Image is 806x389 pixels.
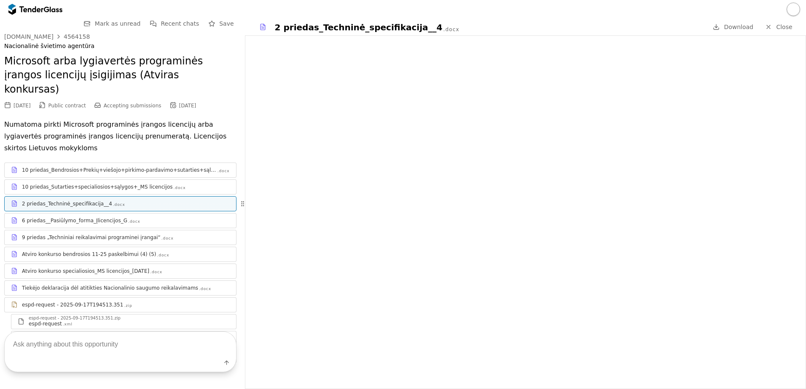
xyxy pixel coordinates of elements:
[22,217,127,224] div: 6 priedas__Pasiūlymo_forma_Įlicencijos_G
[81,19,143,29] button: Mark as unread
[4,264,236,279] a: Atviro konkurso specialiosios_MS licencijos_[DATE].docx
[219,20,234,27] span: Save
[22,301,123,308] div: espd-request - 2025-09-17T194513.351
[4,297,236,312] a: espd-request - 2025-09-17T194513.351.zip
[199,286,211,292] div: .docx
[174,185,186,191] div: .docx
[4,43,236,50] div: Nacionalinė švietimo agentūra
[161,20,199,27] span: Recent chats
[22,268,149,274] div: Atviro konkurso specialiosios_MS licencijos_[DATE]
[760,22,798,32] a: Close
[22,200,112,207] div: 2 priedas_Techninė_specifikacija__4
[4,247,236,262] a: Atviro konkurso bendrosios 11-25 paskelbimui (4) (5).docx
[218,168,230,174] div: .docx
[147,19,201,29] button: Recent chats
[124,303,132,309] div: .zip
[161,236,174,241] div: .docx
[4,179,236,194] a: 10 priedas_Sutarties+specialiosios+sąlygos+_MS licencijos.docx
[724,24,753,30] span: Download
[104,103,161,109] span: Accepting submissions
[157,253,169,258] div: .docx
[179,103,196,109] div: [DATE]
[275,21,443,33] div: 2 priedas_Techninė_specifikacija__4
[206,19,236,29] button: Save
[22,167,217,173] div: 10 priedas_Bendrosios+Prekių+viešojo+pirkimo-pardavimo+sutarties+sąlygos
[4,280,236,296] a: Tiekėjo deklaracija dėl atitikties Nacionalinio saugumo reikalavimams.docx
[150,269,162,275] div: .docx
[22,184,173,190] div: 10 priedas_Sutarties+specialiosios+sąlygos+_MS licencijos
[4,33,90,40] a: [DOMAIN_NAME]4564158
[4,196,236,211] a: 2 priedas_Techninė_specifikacija__4.docx
[22,234,161,241] div: 9 priedas „Techniniai reikalavimai programinei įrangai“
[64,34,90,40] div: 4564158
[710,22,756,32] a: Download
[95,20,141,27] span: Mark as unread
[4,34,54,40] div: [DOMAIN_NAME]
[48,103,86,109] span: Public contract
[4,54,236,97] h2: Microsoft arba lygiavertės programinės įrangos licencijų įsigijimas (Atviras konkursas)
[22,251,156,258] div: Atviro konkurso bendrosios 11-25 paskelbimui (4) (5)
[443,26,459,33] div: .docx
[13,103,31,109] div: [DATE]
[22,285,198,291] div: Tiekėjo deklaracija dėl atitikties Nacionalinio saugumo reikalavimams
[113,202,125,208] div: .docx
[776,24,792,30] span: Close
[4,230,236,245] a: 9 priedas „Techniniai reikalavimai programinei įrangai“.docx
[4,119,236,154] p: Numatoma pirkti Microsoft programinės įrangos licencijų arba lygiavertės programinės įrangos lice...
[4,163,236,178] a: 10 priedas_Bendrosios+Prekių+viešojo+pirkimo-pardavimo+sutarties+sąlygos.docx
[128,219,140,224] div: .docx
[4,213,236,228] a: 6 priedas__Pasiūlymo_forma_Įlicencijos_G.docx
